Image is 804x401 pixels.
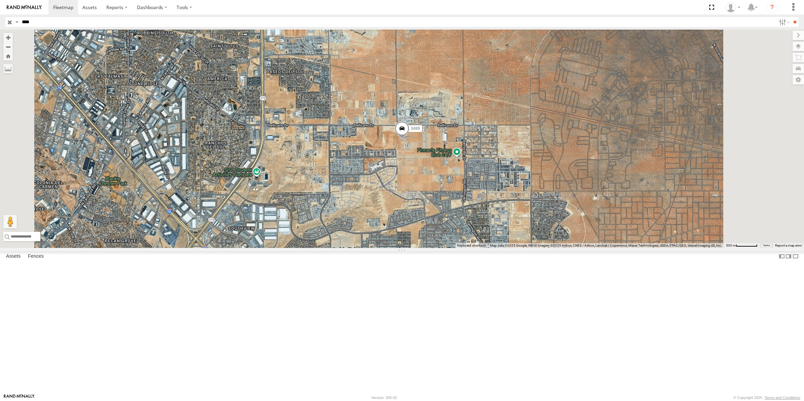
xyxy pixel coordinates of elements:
[3,215,17,228] button: Drag Pegman onto the map to open Street View
[785,251,792,261] label: Dock Summary Table to the Right
[776,17,791,27] label: Search Filter Options
[765,396,800,400] a: Terms and Conditions
[778,251,785,261] label: Dock Summary Table to the Left
[371,396,397,400] div: Version: 305.02
[490,244,722,247] span: Map data ©2025 Google, INEGI Imagery ©2025 Airbus, CNES / Airbus, Landsat / Copernicus, Maxar Tec...
[14,17,20,27] label: Search Query
[723,2,743,12] div: Roberto Garcia
[763,244,770,247] a: Terms
[793,75,804,84] label: Map Settings
[3,42,13,51] button: Zoom out
[792,251,799,261] label: Hide Summary Table
[3,33,13,42] button: Zoom in
[775,244,802,247] a: Report a map error
[726,244,736,247] span: 500 m
[25,252,47,261] label: Fences
[767,2,777,13] i: ?
[411,126,420,131] span: 3489
[3,64,13,73] label: Measure
[3,51,13,61] button: Zoom Home
[457,243,486,248] button: Keyboard shortcuts
[3,252,24,261] label: Assets
[733,396,800,400] div: © Copyright 2025 -
[7,5,42,10] img: rand-logo.svg
[724,243,760,248] button: Map Scale: 500 m per 61 pixels
[4,394,35,401] a: Visit our Website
